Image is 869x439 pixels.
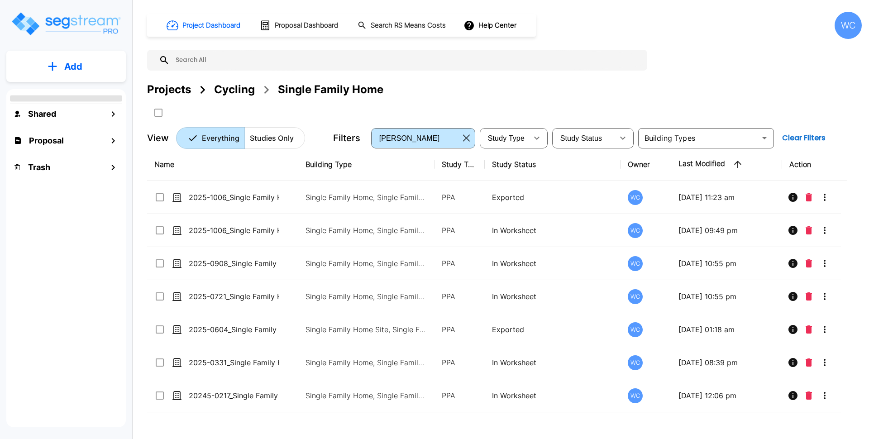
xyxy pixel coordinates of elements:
p: 2025-0604_Single Family Home [189,324,279,335]
button: Info [784,387,802,405]
button: Everything [176,127,245,149]
th: Owner [621,148,671,181]
p: Single Family Home, Single Family Home Site [306,291,428,302]
th: Study Status [485,148,621,181]
button: Delete [802,287,816,305]
p: PPA [442,390,477,401]
p: View [147,131,169,145]
p: 2025-0908_Single Family Home Cycling [189,258,279,269]
p: 2025-0721_Single Family Home [189,291,279,302]
button: Info [784,221,802,239]
button: Delete [802,221,816,239]
p: [DATE] 09:49 pm [678,225,775,236]
p: Single Family Home, Single Family Home Site [306,192,428,203]
div: Cycling [214,81,255,98]
p: Filters [333,131,360,145]
button: Delete [802,188,816,206]
p: [DATE] 10:55 pm [678,291,775,302]
button: More-Options [816,420,834,438]
div: WC [628,190,643,205]
div: Projects [147,81,191,98]
div: WC [628,355,643,370]
p: 20245-0217_Single Family Cycling [189,390,279,401]
button: Help Center [462,17,520,34]
th: Action [782,148,848,181]
button: Project Dashboard [163,15,245,35]
button: Info [784,287,802,305]
p: Studies Only [250,133,294,143]
button: Info [784,188,802,206]
button: Delete [802,387,816,405]
h1: Shared [28,108,56,120]
div: Select [554,125,614,151]
h1: Trash [28,161,50,173]
button: More-Options [816,287,834,305]
p: In Worksheet [492,225,614,236]
p: Add [64,60,82,73]
div: WC [628,388,643,403]
p: PPA [442,225,477,236]
button: More-Options [816,221,834,239]
p: PPA [442,357,477,368]
button: Info [784,420,802,438]
p: [DATE] 08:39 pm [678,357,775,368]
button: Info [784,320,802,339]
button: Delete [802,254,816,272]
span: Study Type [488,134,525,142]
p: PPA [442,192,477,203]
div: Platform [176,127,305,149]
p: 2025-0331_Single Family Home [189,357,279,368]
button: More-Options [816,254,834,272]
h1: Project Dashboard [182,20,240,31]
button: SelectAll [149,104,167,122]
th: Name [147,148,298,181]
button: Add [6,53,126,80]
p: Single Family Home Site, Single Family Home Site, Single Family Home Site, Single Family Home Site [306,324,428,335]
button: More-Options [816,188,834,206]
p: PPA [442,258,477,269]
button: Delete [802,420,816,438]
button: Open [758,132,771,144]
p: [DATE] 10:55 pm [678,258,775,269]
button: More-Options [816,353,834,372]
p: Single Family Home, Single Family Home Site [306,258,428,269]
button: Proposal Dashboard [256,16,343,35]
button: Studies Only [244,127,305,149]
p: Single Family Home, Single Family Home Site [306,225,428,236]
th: Study Type [434,148,485,181]
div: WC [628,256,643,271]
h1: Proposal [29,134,64,147]
p: Single Family Home, Single Family Home Site [306,390,428,401]
input: Search All [170,50,643,71]
th: Building Type [298,148,434,181]
p: In Worksheet [492,357,614,368]
th: Last Modified [671,148,782,181]
button: Delete [802,353,816,372]
div: WC [628,223,643,238]
p: PPA [442,324,477,335]
div: Select [373,125,459,151]
img: Logo [10,11,121,37]
span: Study Status [560,134,602,142]
button: More-Options [816,387,834,405]
p: Single Family Home, Single Family Home Site [306,357,428,368]
p: Everything [202,133,239,143]
input: Building Types [641,132,756,144]
div: WC [628,322,643,337]
button: Search RS Means Costs [354,17,451,34]
p: PPA [442,291,477,302]
p: Exported [492,324,614,335]
p: 2025-1006_Single Family Home_template [189,192,279,203]
div: Select [482,125,528,151]
p: [DATE] 12:06 pm [678,390,775,401]
div: Single Family Home [278,81,383,98]
button: More-Options [816,320,834,339]
h1: Search RS Means Costs [371,20,446,31]
div: WC [628,289,643,304]
p: Exported [492,192,614,203]
button: Delete [802,320,816,339]
p: In Worksheet [492,390,614,401]
h1: Proposal Dashboard [275,20,338,31]
button: Info [784,254,802,272]
p: 2025-1006_Single Family Home [189,225,279,236]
